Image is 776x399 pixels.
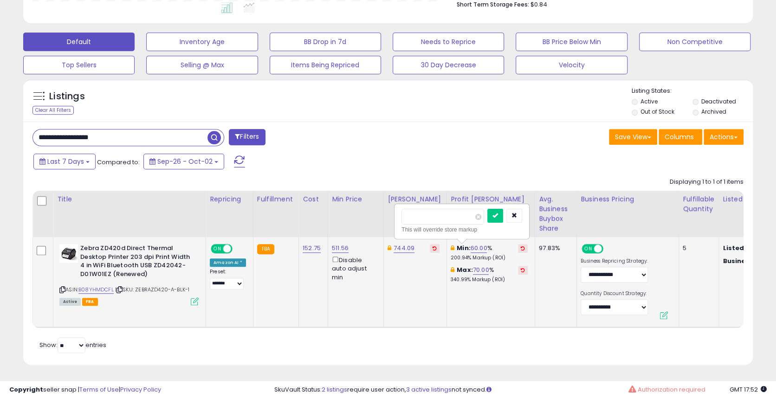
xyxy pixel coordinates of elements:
[683,194,715,214] div: Fulfillable Quantity
[143,154,224,169] button: Sep-26 - Oct-02
[210,269,246,290] div: Preset:
[274,386,767,394] div: SkuVault Status: require user action, not synced.
[229,129,265,145] button: Filters
[9,385,43,394] strong: Copyright
[473,265,489,275] a: 70.00
[581,194,675,204] div: Business Pricing
[457,0,529,8] b: Short Term Storage Fees:
[457,244,471,252] b: Min:
[451,244,528,261] div: %
[39,341,106,349] span: Show: entries
[79,385,119,394] a: Terms of Use
[115,286,189,293] span: | SKU: ZEBRAZD420-A-BLK-1
[146,32,258,51] button: Inventory Age
[97,158,140,167] span: Compared to:
[471,244,487,253] a: 60.00
[637,385,705,394] span: Authorization required
[303,244,321,253] a: 152.75
[303,194,324,204] div: Cost
[451,255,528,261] p: 200.94% Markup (ROI)
[9,386,161,394] div: seller snap | |
[394,244,414,253] a: 744.09
[539,194,573,233] div: Avg. Business Buybox Share
[388,194,443,204] div: [PERSON_NAME]
[47,157,84,166] span: Last 7 Days
[659,129,702,145] button: Columns
[701,108,726,116] label: Archived
[451,266,528,283] div: %
[683,244,711,252] div: 5
[451,277,528,283] p: 340.99% Markup (ROI)
[59,244,78,263] img: 41hp0xIuHGL._SL40_.jpg
[32,106,74,115] div: Clear All Filters
[49,90,85,103] h5: Listings
[270,56,381,74] button: Items Being Repriced
[212,245,223,253] span: ON
[639,32,750,51] button: Non Competitive
[332,255,376,282] div: Disable auto adjust min
[640,97,658,105] label: Active
[80,244,193,281] b: Zebra ZD420d Direct Thermal Desktop Printer 203 dpi Print Width 4 in WiFi Bluetooth USB ZD42042-D...
[406,385,452,394] a: 3 active listings
[78,286,114,294] a: B08YHMDCFL
[210,258,246,267] div: Amazon AI *
[82,298,98,306] span: FBA
[393,32,504,51] button: Needs to Reprice
[332,194,380,204] div: Min Price
[446,191,535,237] th: The percentage added to the cost of goods (COGS) that forms the calculator for Min & Max prices.
[23,56,135,74] button: Top Sellers
[33,154,96,169] button: Last 7 Days
[640,108,674,116] label: Out of Stock
[704,129,744,145] button: Actions
[457,265,473,274] b: Max:
[57,194,202,204] div: Title
[231,245,246,253] span: OFF
[393,56,504,74] button: 30 Day Decrease
[632,87,753,96] p: Listing States:
[257,244,274,254] small: FBA
[210,194,249,204] div: Repricing
[451,194,531,214] div: Profit [PERSON_NAME] on Min/Max
[516,56,627,74] button: Velocity
[120,385,161,394] a: Privacy Policy
[257,194,295,204] div: Fulfillment
[270,32,381,51] button: BB Drop in 7d
[582,245,594,253] span: ON
[539,244,569,252] div: 97.83%
[665,132,694,142] span: Columns
[581,258,648,264] label: Business Repricing Strategy:
[670,178,744,187] div: Displaying 1 to 1 of 1 items
[701,97,736,105] label: Deactivated
[59,244,199,304] div: ASIN:
[609,129,657,145] button: Save View
[723,257,774,265] b: Business Price:
[602,245,617,253] span: OFF
[581,290,648,297] label: Quantity Discount Strategy:
[332,244,349,253] a: 511.56
[516,32,627,51] button: BB Price Below Min
[146,56,258,74] button: Selling @ Max
[322,385,347,394] a: 2 listings
[157,157,213,166] span: Sep-26 - Oct-02
[23,32,135,51] button: Default
[730,385,767,394] span: 2025-10-10 17:52 GMT
[59,298,81,306] span: All listings currently available for purchase on Amazon
[401,225,522,234] div: This will override store markup
[723,244,765,252] b: Listed Price:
